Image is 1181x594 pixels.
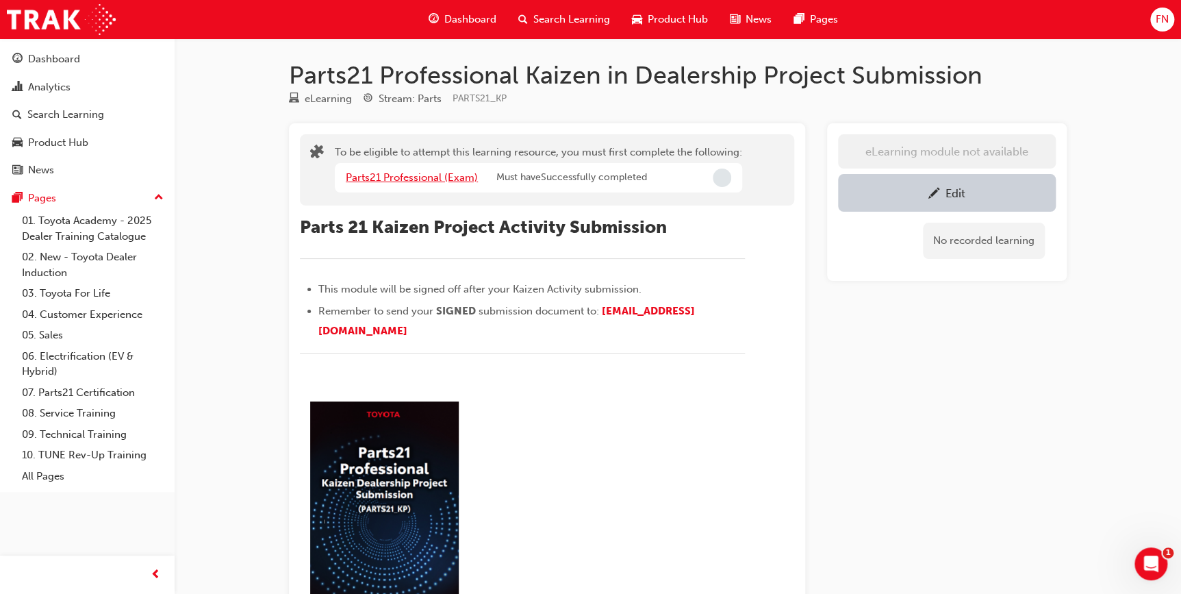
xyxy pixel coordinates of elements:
div: Analytics [28,79,71,95]
a: 03. Toyota For Life [16,283,169,304]
span: Incomplete [713,169,731,187]
div: To be eligible to attempt this learning resource, you must first complete the following: [335,145,742,195]
span: Pages [809,12,837,27]
span: SIGNED [436,305,476,317]
div: eLearning [305,91,352,107]
button: Pages [5,186,169,211]
a: Edit [838,174,1056,212]
span: search-icon [518,11,528,28]
div: Dashboard [28,51,80,67]
span: News [746,12,772,27]
span: guage-icon [429,11,439,28]
a: Search Learning [5,102,169,127]
div: Type [289,90,352,108]
a: news-iconNews [719,5,783,34]
a: 08. Service Training [16,403,169,424]
a: 10. TUNE Rev-Up Training [16,445,169,466]
span: guage-icon [12,53,23,66]
img: Trak [7,4,116,35]
a: Analytics [5,75,169,100]
div: Edit [945,186,965,200]
a: All Pages [16,466,169,487]
a: car-iconProduct Hub [621,5,719,34]
span: pages-icon [12,193,23,205]
a: 06. Electrification (EV & Hybrid) [16,346,169,382]
a: 01. Toyota Academy - 2025 Dealer Training Catalogue [16,210,169,247]
div: News [28,162,54,178]
a: pages-iconPages [783,5,848,34]
span: Search Learning [533,12,610,27]
span: pencil-icon [928,188,940,201]
a: 05. Sales [16,325,169,346]
span: learningResourceType_ELEARNING-icon [289,93,299,106]
iframe: Intercom live chat [1134,547,1167,580]
a: 09. Technical Training [16,424,169,445]
a: [EMAIL_ADDRESS][DOMAIN_NAME] [318,305,695,337]
span: up-icon [154,189,164,207]
span: submission document to: [479,305,599,317]
span: Parts 21 Kaizen Project Activity Submission [300,216,667,238]
span: FN [1156,12,1169,27]
span: pages-icon [793,11,804,28]
span: chart-icon [12,82,23,94]
div: Pages [28,190,56,206]
a: search-iconSearch Learning [507,5,621,34]
span: 1 [1163,547,1173,558]
span: Must have Successfully completed [496,170,647,186]
span: car-icon [632,11,642,28]
span: search-icon [12,109,22,121]
span: puzzle-icon [310,146,324,162]
div: Search Learning [27,107,104,123]
span: news-icon [12,164,23,177]
h1: Parts21 Professional Kaizen in Dealership Project Submission [289,60,1067,90]
a: News [5,158,169,183]
a: guage-iconDashboard [418,5,507,34]
span: Product Hub [648,12,708,27]
div: No recorded learning [923,223,1045,259]
span: prev-icon [151,567,161,584]
a: Dashboard [5,47,169,72]
span: car-icon [12,137,23,149]
span: This module will be signed off after your Kaizen Activity submission. [318,283,642,295]
div: Stream [363,90,442,108]
a: Parts21 Professional (Exam) [346,171,478,184]
span: Learning resource code [453,92,507,104]
span: news-icon [730,11,740,28]
button: FN [1150,8,1174,32]
a: 07. Parts21 Certification [16,382,169,404]
div: Product Hub [28,135,88,151]
span: target-icon [363,93,373,106]
button: DashboardAnalyticsSearch LearningProduct HubNews [5,44,169,186]
span: Remember to send your [318,305,433,317]
span: Dashboard [444,12,496,27]
div: Stream: Parts [379,91,442,107]
a: 02. New - Toyota Dealer Induction [16,247,169,283]
a: 04. Customer Experience [16,304,169,325]
a: Product Hub [5,130,169,156]
button: eLearning module not available [838,134,1056,169]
